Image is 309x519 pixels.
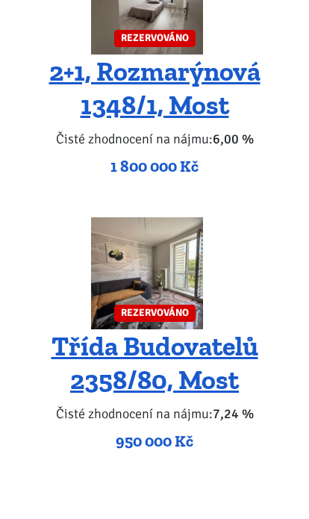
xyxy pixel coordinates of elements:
a: 2+1, Rozmarýnová 1348/1, Most [49,56,260,122]
p: 950 000 Kč [10,432,299,453]
span: REZERVOVÁNO [114,31,196,48]
a: Třída Budovatelů 2358/80, Most [51,331,258,397]
b: 7,24 % [213,406,254,423]
p: Čisté zhodnocení na nájmu: [10,129,299,150]
p: 1 800 000 Kč [10,157,299,178]
b: 6,00 % [213,131,254,148]
span: REZERVOVÁNO [114,305,196,323]
a: REZERVOVÁNO [91,218,203,330]
p: Čisté zhodnocení na nájmu: [10,404,299,425]
h2: Další nemovitosti [10,493,11,494]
